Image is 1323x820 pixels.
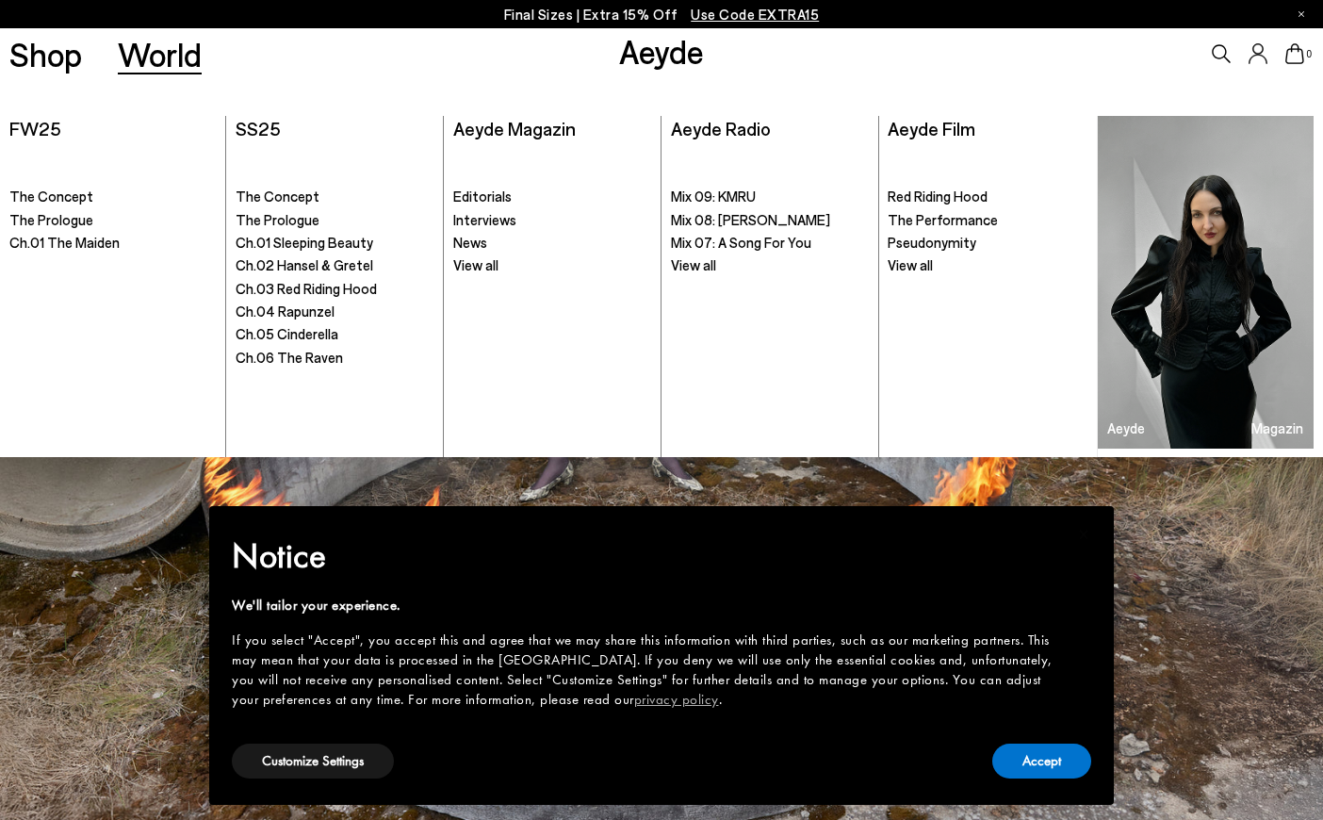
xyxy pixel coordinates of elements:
[888,211,1086,230] a: The Performance
[236,280,433,299] a: Ch.03 Red Riding Hood
[671,256,716,273] span: View all
[691,6,819,23] span: Navigate to /collections/ss25-final-sizes
[232,532,1061,581] h2: Notice
[1107,421,1145,435] h3: Aeyde
[671,256,869,275] a: View all
[232,631,1061,710] div: If you select "Accept", you accept this and agree that we may share this information with third p...
[453,256,651,275] a: View all
[671,188,756,205] span: Mix 09: KMRU
[236,188,433,206] a: The Concept
[888,234,976,251] span: Pseudonymity
[236,325,338,342] span: Ch.05 Cinderella
[236,188,319,205] span: The Concept
[888,188,988,205] span: Red Riding Hood
[1251,421,1303,435] h3: Magazin
[9,117,61,139] a: FW25
[9,211,93,228] span: The Prologue
[453,234,651,253] a: News
[671,188,869,206] a: Mix 09: KMRU
[232,744,394,779] button: Customize Settings
[236,280,377,297] span: Ch.03 Red Riding Hood
[453,188,512,205] span: Editorials
[453,211,516,228] span: Interviews
[888,117,975,139] a: Aeyde Film
[888,211,998,228] span: The Performance
[236,349,343,366] span: Ch.06 The Raven
[671,211,869,230] a: Mix 08: [PERSON_NAME]
[992,744,1091,779] button: Accept
[1098,116,1315,449] a: Aeyde Magazin
[671,234,869,253] a: Mix 07: A Song For You
[236,256,373,273] span: Ch.02 Hansel & Gretel
[671,211,830,228] span: Mix 08: [PERSON_NAME]
[619,31,704,71] a: Aeyde
[236,349,433,368] a: Ch.06 The Raven
[453,117,576,139] a: Aeyde Magazin
[1285,43,1304,64] a: 0
[9,234,120,251] span: Ch.01 The Maiden
[236,234,373,251] span: Ch.01 Sleeping Beauty
[236,325,433,344] a: Ch.05 Cinderella
[9,38,82,71] a: Shop
[236,211,319,228] span: The Prologue
[1078,519,1090,549] span: ×
[504,3,820,26] p: Final Sizes | Extra 15% Off
[671,117,771,139] a: Aeyde Radio
[236,256,433,275] a: Ch.02 Hansel & Gretel
[232,596,1061,615] div: We'll tailor your experience.
[671,234,811,251] span: Mix 07: A Song For You
[9,188,217,206] a: The Concept
[888,234,1086,253] a: Pseudonymity
[9,188,93,205] span: The Concept
[888,256,933,273] span: View all
[1061,512,1106,557] button: Close this notice
[236,303,335,320] span: Ch.04 Rapunzel
[453,211,651,230] a: Interviews
[9,211,217,230] a: The Prologue
[236,234,433,253] a: Ch.01 Sleeping Beauty
[236,117,281,139] a: SS25
[888,188,1086,206] a: Red Riding Hood
[634,690,719,709] a: privacy policy
[1098,116,1315,449] img: X-exploration-v2_1_900x.png
[453,188,651,206] a: Editorials
[888,256,1086,275] a: View all
[453,256,498,273] span: View all
[118,38,202,71] a: World
[9,234,217,253] a: Ch.01 The Maiden
[453,234,487,251] span: News
[236,211,433,230] a: The Prologue
[1304,49,1314,59] span: 0
[236,303,433,321] a: Ch.04 Rapunzel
